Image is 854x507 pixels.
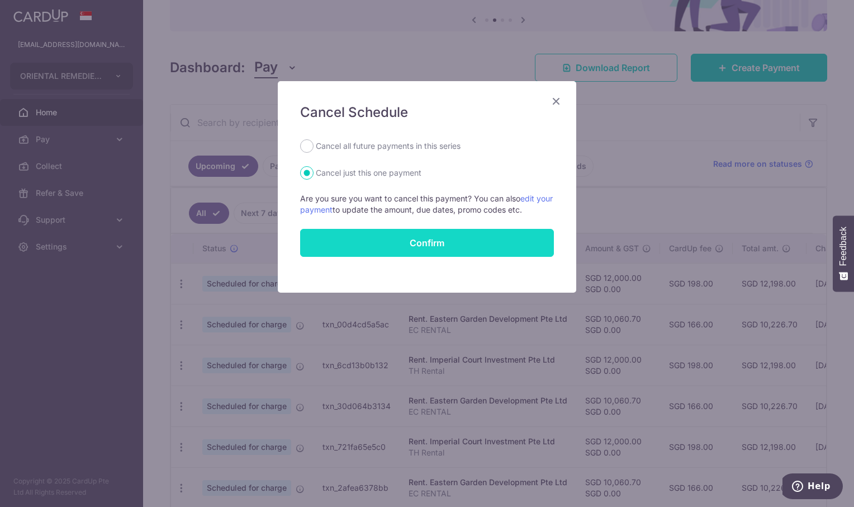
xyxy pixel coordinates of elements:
label: Cancel just this one payment [316,166,421,180]
button: Feedback - Show survey [833,215,854,292]
span: Feedback [838,227,848,266]
button: Confirm [300,229,554,257]
label: Cancel all future payments in this series [316,139,461,153]
iframe: Opens a widget where you can find more information [782,473,843,501]
p: Are you sure you want to cancel this payment? You can also to update the amount, due dates, promo... [300,193,554,215]
button: Close [549,95,563,108]
h5: Cancel Schedule [300,104,554,121]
